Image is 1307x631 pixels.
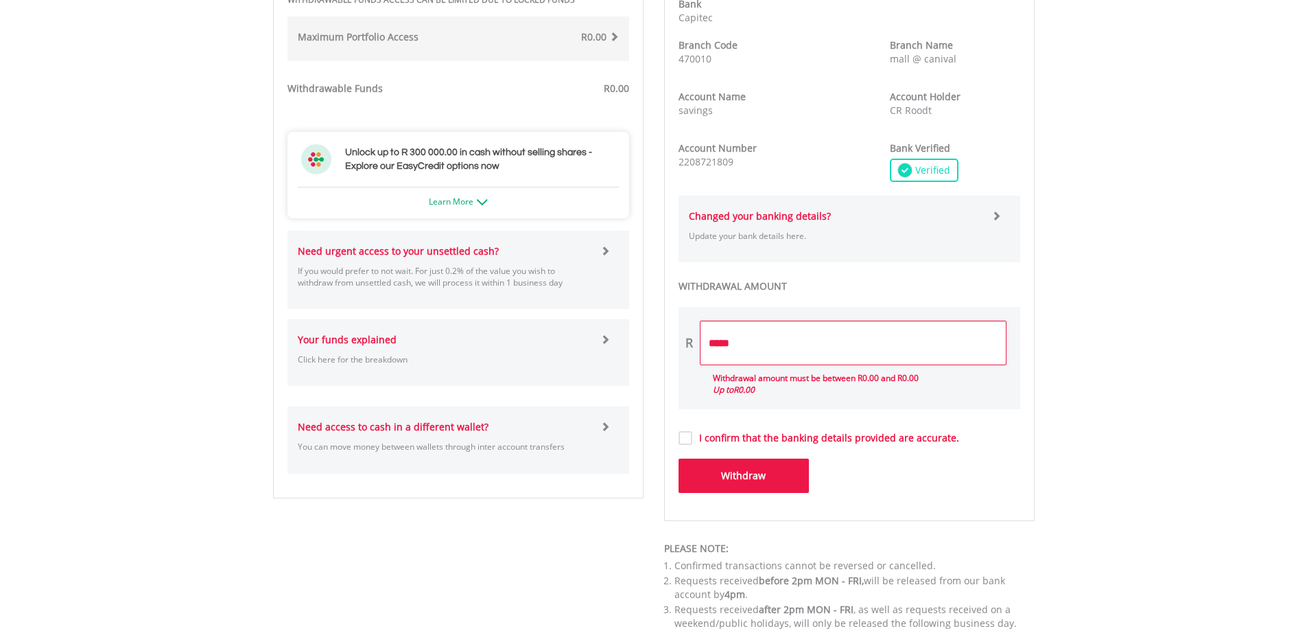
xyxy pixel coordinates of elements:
[679,52,711,65] span: 470010
[604,82,629,95] span: R0.00
[679,141,757,154] strong: Account Number
[890,52,956,65] span: mall @ canival
[679,11,713,24] span: Capitec
[477,199,488,205] img: ec-arrow-down.png
[679,279,1020,293] label: WITHDRAWAL AMOUNT
[725,588,745,601] span: 4pm
[298,333,397,346] strong: Your funds explained
[890,90,961,103] strong: Account Holder
[759,603,853,616] span: after 2pm MON - FRI
[674,574,1035,601] li: Requests received will be released from our bank account by .
[890,38,953,51] strong: Branch Name
[689,230,982,242] p: Update your bank details here.
[890,104,932,117] span: CR Roodt
[679,459,809,493] button: Withdraw
[713,384,755,395] i: Up to
[429,196,488,207] a: Learn More
[581,30,607,43] span: R0.00
[912,163,950,177] span: Verified
[674,603,1035,630] li: Requests received , as well as requests received on a weekend/public holidays, will only be relea...
[733,384,755,395] span: R0.00
[679,155,733,168] span: 2208721809
[287,82,383,95] strong: Withdrawable Funds
[685,334,693,352] div: R
[298,441,591,452] p: You can move money between wallets through inter account transfers
[298,265,591,288] p: If you would prefer to not wait. For just 0.2% of the value you wish to withdraw from unsettled c...
[298,420,488,433] strong: Need access to cash in a different wallet?
[298,354,591,365] p: Click here for the breakdown
[674,559,1035,573] li: Confirmed transactions cannot be reversed or cancelled.
[298,244,499,257] strong: Need urgent access to your unsettled cash?
[664,542,1035,555] div: PLEASE NOTE:
[679,38,738,51] strong: Branch Code
[298,406,619,473] a: Need access to cash in a different wallet? You can move money between wallets through inter accou...
[679,104,713,117] span: savings
[689,209,831,222] strong: Changed your banking details?
[890,141,950,154] strong: Bank Verified
[301,144,331,174] img: ec-flower.svg
[692,431,959,445] label: I confirm that the banking details provided are accurate.
[713,372,919,384] span: Withdrawal amount must be between R0.00 and R0.00
[345,146,615,173] h3: Unlock up to R 300 000.00 in cash without selling shares - Explore our EasyCredit options now
[759,574,864,587] span: before 2pm MON - FRI,
[298,30,419,43] strong: Maximum Portfolio Access
[679,90,746,103] strong: Account Name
